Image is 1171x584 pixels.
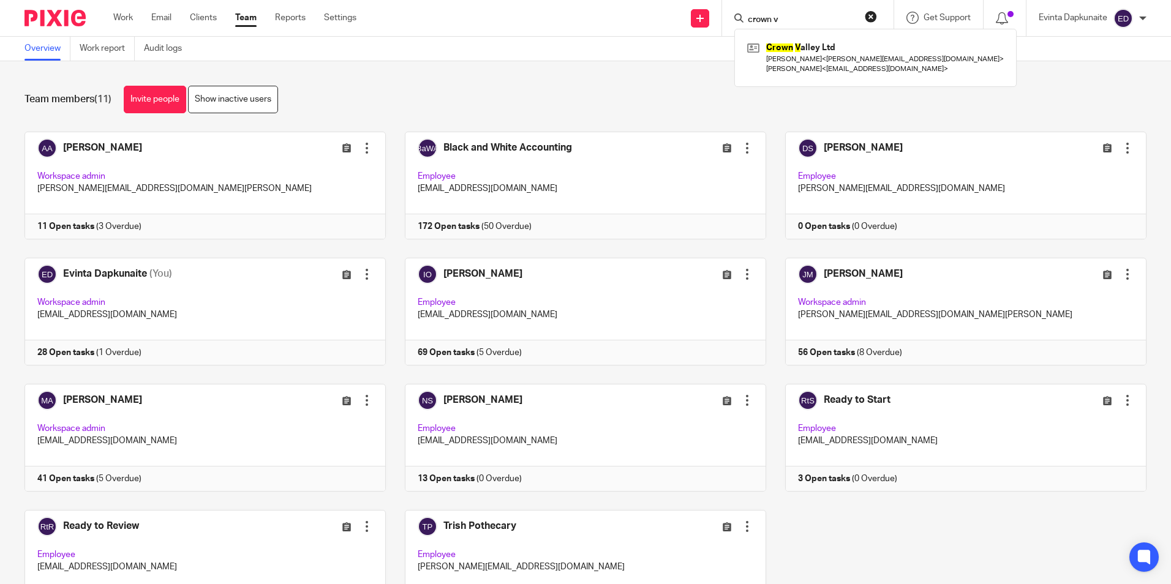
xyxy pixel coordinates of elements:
[235,12,257,24] a: Team
[151,12,171,24] a: Email
[24,37,70,61] a: Overview
[124,86,186,113] a: Invite people
[1113,9,1133,28] img: svg%3E
[324,12,356,24] a: Settings
[1039,12,1107,24] p: Evinta Dapkunaite
[188,86,278,113] a: Show inactive users
[80,37,135,61] a: Work report
[94,94,111,104] span: (11)
[113,12,133,24] a: Work
[190,12,217,24] a: Clients
[24,93,111,106] h1: Team members
[924,13,971,22] span: Get Support
[865,10,877,23] button: Clear
[144,37,191,61] a: Audit logs
[747,15,857,26] input: Search
[24,10,86,26] img: Pixie
[275,12,306,24] a: Reports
